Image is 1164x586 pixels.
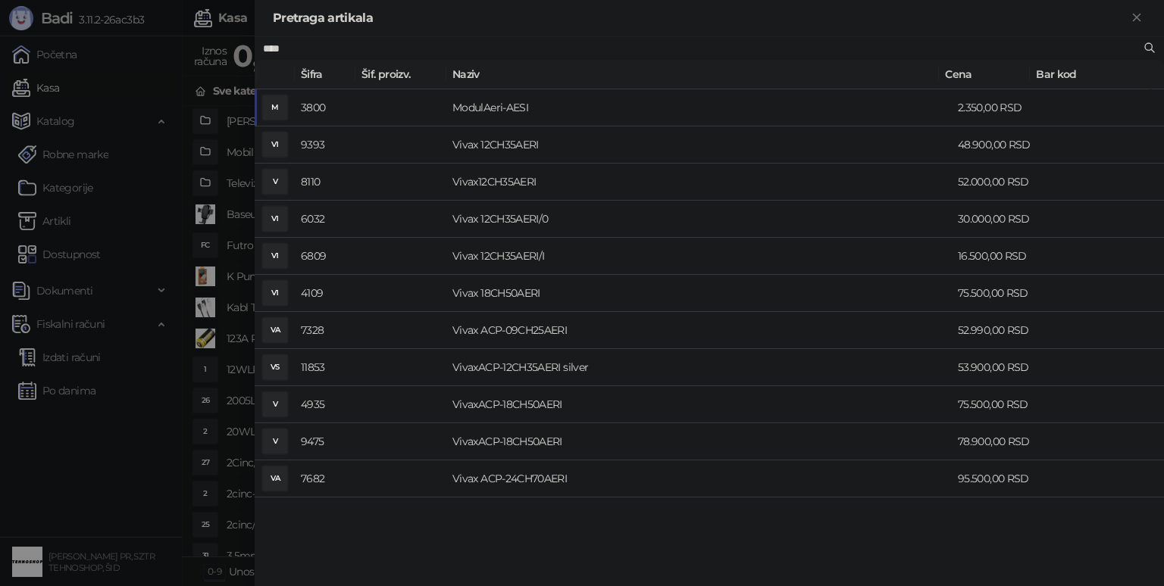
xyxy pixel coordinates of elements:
[446,349,952,386] td: VivaxACP-12CH35AERI silver
[952,349,1043,386] td: 53.900,00 RSD
[263,132,287,157] div: V1
[263,281,287,305] div: V1
[295,312,355,349] td: 7328
[446,275,952,312] td: Vivax 18CH50AERI
[446,238,952,275] td: Vivax 12CH35AERI/I
[952,460,1043,497] td: 95.500,00 RSD
[952,164,1043,201] td: 52.000,00 RSD
[263,318,287,342] div: VA
[1030,60,1151,89] th: Bar kod
[263,355,287,379] div: VS
[939,60,1030,89] th: Cena
[263,95,287,120] div: M
[1128,9,1146,27] button: Zatvori
[263,244,287,268] div: V1
[952,238,1043,275] td: 16.500,00 RSD
[295,349,355,386] td: 11853
[952,126,1043,164] td: 48.900,00 RSD
[446,164,952,201] td: Vivax12CH35AERI
[295,126,355,164] td: 9393
[446,201,952,238] td: Vivax 12CH35AERI/0
[446,460,952,497] td: Vivax ACP-24CH70AERI
[446,423,952,460] td: VivaxACP-18CH50AERI
[295,386,355,423] td: 4935
[446,386,952,423] td: VivaxACP-18CH50AERI
[263,392,287,416] div: V
[446,60,939,89] th: Naziv
[952,312,1043,349] td: 52.990,00 RSD
[263,207,287,231] div: V1
[273,9,1128,27] div: Pretraga artikala
[295,60,355,89] th: Šifra
[295,460,355,497] td: 7682
[952,275,1043,312] td: 75.500,00 RSD
[295,164,355,201] td: 8110
[263,466,287,491] div: VA
[446,312,952,349] td: Vivax ACP-09CH25AERI
[295,275,355,312] td: 4109
[295,89,355,126] td: 3800
[952,386,1043,423] td: 75.500,00 RSD
[952,89,1043,126] td: 2.350,00 RSD
[295,238,355,275] td: 6809
[446,89,952,126] td: ModulAeri-AESI
[263,429,287,454] div: V
[446,126,952,164] td: Vivax 12CH35AERI
[295,423,355,460] td: 9475
[952,201,1043,238] td: 30.000,00 RSD
[295,201,355,238] td: 6032
[952,423,1043,460] td: 78.900,00 RSD
[263,170,287,194] div: V
[355,60,446,89] th: Šif. proizv.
